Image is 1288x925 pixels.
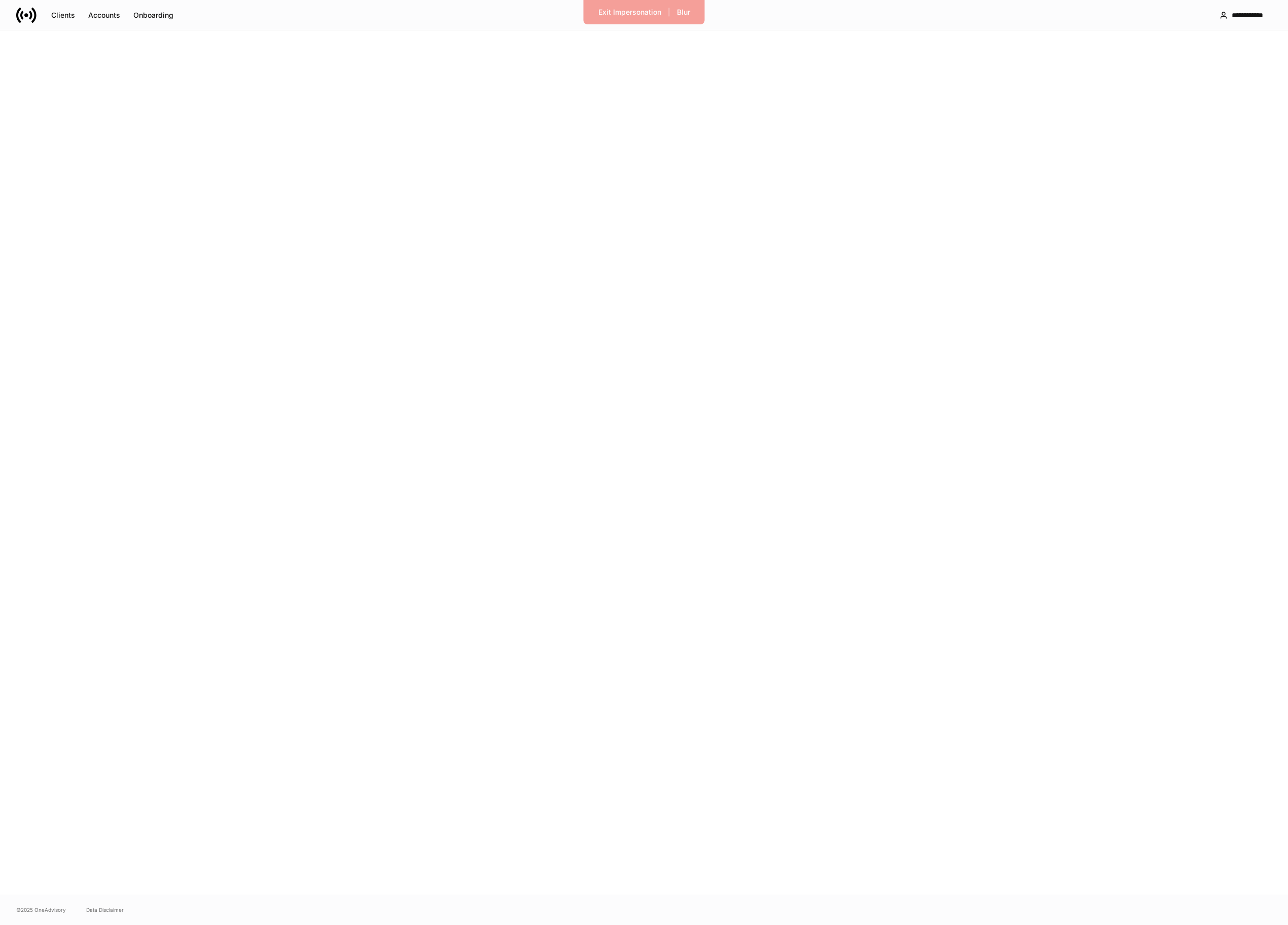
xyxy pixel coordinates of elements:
div: Blur [677,9,690,16]
a: Data Disclaimer [86,906,124,914]
button: Onboarding [127,7,180,23]
button: Clients [45,7,82,23]
button: Accounts [82,7,127,23]
div: Exit Impersonation [598,9,661,16]
button: Blur [670,4,697,20]
button: Exit Impersonation [592,4,668,20]
div: Accounts [88,12,120,19]
div: Clients [51,12,75,19]
span: © 2025 OneAdvisory [16,906,66,914]
div: Onboarding [133,12,173,19]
